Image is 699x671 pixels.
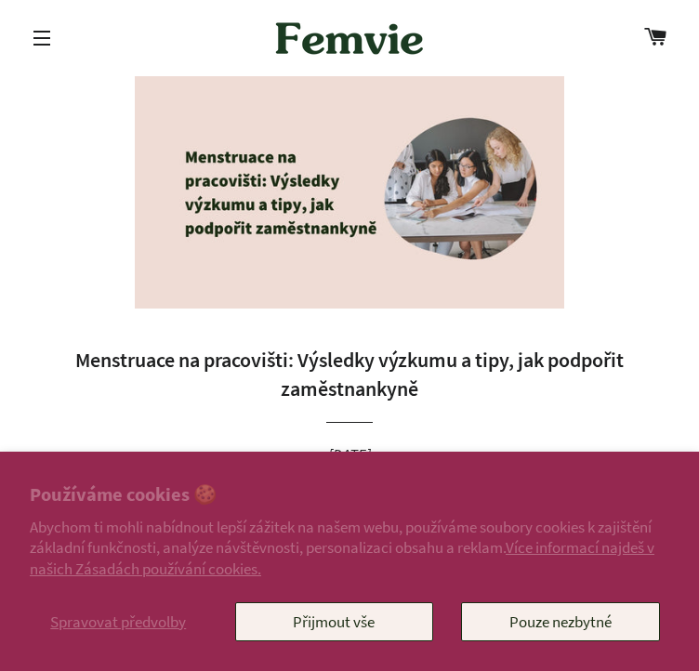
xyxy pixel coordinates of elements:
a: Více informací najdeš v našich Zásadách používání cookies. [30,537,654,578]
h2: Používáme cookies 🍪 [30,481,669,508]
button: Spravovat předvolby [30,602,207,641]
p: Abychom ti mohli nabídnout lepší zážitek na našem webu, používáme soubory cookies k zajištění zák... [30,517,669,578]
h1: Menstruace na pracovišti: Výsledky výzkumu a tipy, jak podpořit zaměstnankyně [14,346,685,403]
time: [DATE] [328,444,371,465]
span: Spravovat předvolby [50,612,186,632]
button: Přijmout vše [235,602,434,641]
img: Femvie [266,9,433,67]
button: Pouze nezbytné [461,602,660,641]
